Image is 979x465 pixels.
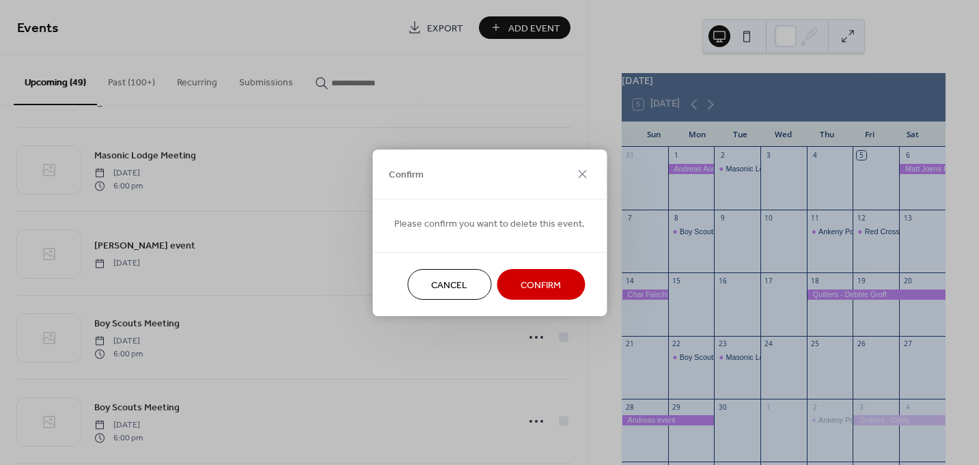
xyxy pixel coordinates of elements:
[407,269,491,300] button: Cancel
[521,278,561,292] span: Confirm
[394,216,585,231] span: Please confirm you want to delete this event.
[389,168,424,182] span: Confirm
[431,278,467,292] span: Cancel
[497,269,585,300] button: Confirm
